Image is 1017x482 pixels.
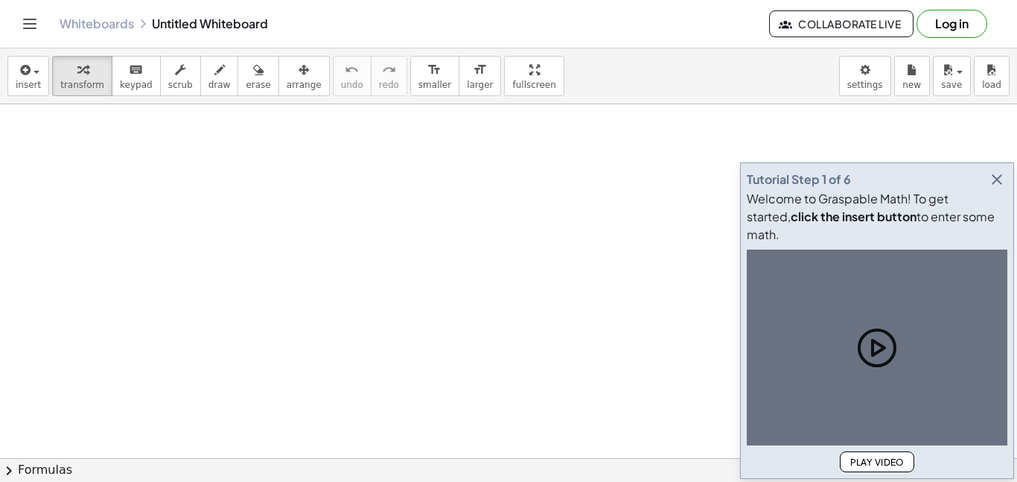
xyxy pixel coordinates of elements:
button: redoredo [371,56,407,96]
span: settings [847,80,883,90]
span: keypad [120,80,153,90]
i: undo [345,61,359,79]
button: Collaborate Live [769,10,914,37]
span: redo [379,80,399,90]
div: Welcome to Graspable Math! To get started, to enter some math. [747,190,1007,244]
span: arrange [287,80,322,90]
i: format_size [427,61,441,79]
a: Whiteboards [60,16,134,31]
button: fullscreen [504,56,564,96]
span: fullscreen [512,80,555,90]
span: new [902,80,921,90]
button: load [974,56,1010,96]
span: save [941,80,962,90]
span: draw [208,80,231,90]
button: scrub [160,56,201,96]
button: Play Video [840,451,914,472]
i: keyboard [129,61,143,79]
i: redo [382,61,396,79]
button: draw [200,56,239,96]
span: Collaborate Live [782,17,901,31]
button: keyboardkeypad [112,56,161,96]
span: scrub [168,80,193,90]
button: Log in [916,10,987,38]
button: format_sizesmaller [410,56,459,96]
span: smaller [418,80,451,90]
div: Tutorial Step 1 of 6 [747,171,851,188]
span: larger [467,80,493,90]
button: settings [839,56,891,96]
span: erase [246,80,270,90]
button: undoundo [333,56,372,96]
span: undo [341,80,363,90]
span: Play Video [849,457,905,468]
button: arrange [278,56,330,96]
button: format_sizelarger [459,56,501,96]
button: insert [7,56,49,96]
b: click the insert button [791,209,916,224]
button: save [933,56,971,96]
span: insert [16,80,41,90]
span: transform [60,80,104,90]
button: new [894,56,930,96]
button: Toggle navigation [18,12,42,36]
i: format_size [473,61,487,79]
button: erase [237,56,278,96]
button: transform [52,56,112,96]
span: load [982,80,1001,90]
